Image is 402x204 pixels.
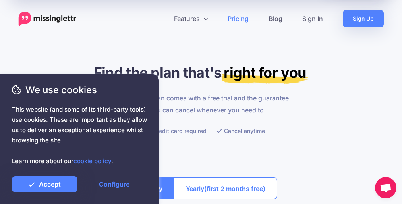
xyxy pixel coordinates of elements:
[259,10,292,27] a: Blog
[375,177,396,198] div: Open chat
[18,12,77,26] a: Home
[137,126,207,136] li: No credit card required
[292,10,333,27] a: Sign In
[221,64,308,84] mark: right for you
[81,176,147,192] a: Configure
[73,157,111,165] a: cookie policy
[12,83,147,97] span: We use cookies
[164,10,218,27] a: Features
[113,92,290,116] p: Every single plan comes with a free trial and the guarantee that you can cancel whenever you need...
[12,104,147,166] span: This website (and some of its third-party tools) use cookies. These are important as they allow u...
[218,10,259,27] a: Pricing
[343,10,384,27] a: Sign Up
[216,126,265,136] li: Cancel anytime
[174,177,277,199] button: Yearly(first 2 months free)
[204,182,265,195] span: (first 2 months free)
[12,176,77,192] a: Accept
[18,63,384,82] h1: Find the plan that's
